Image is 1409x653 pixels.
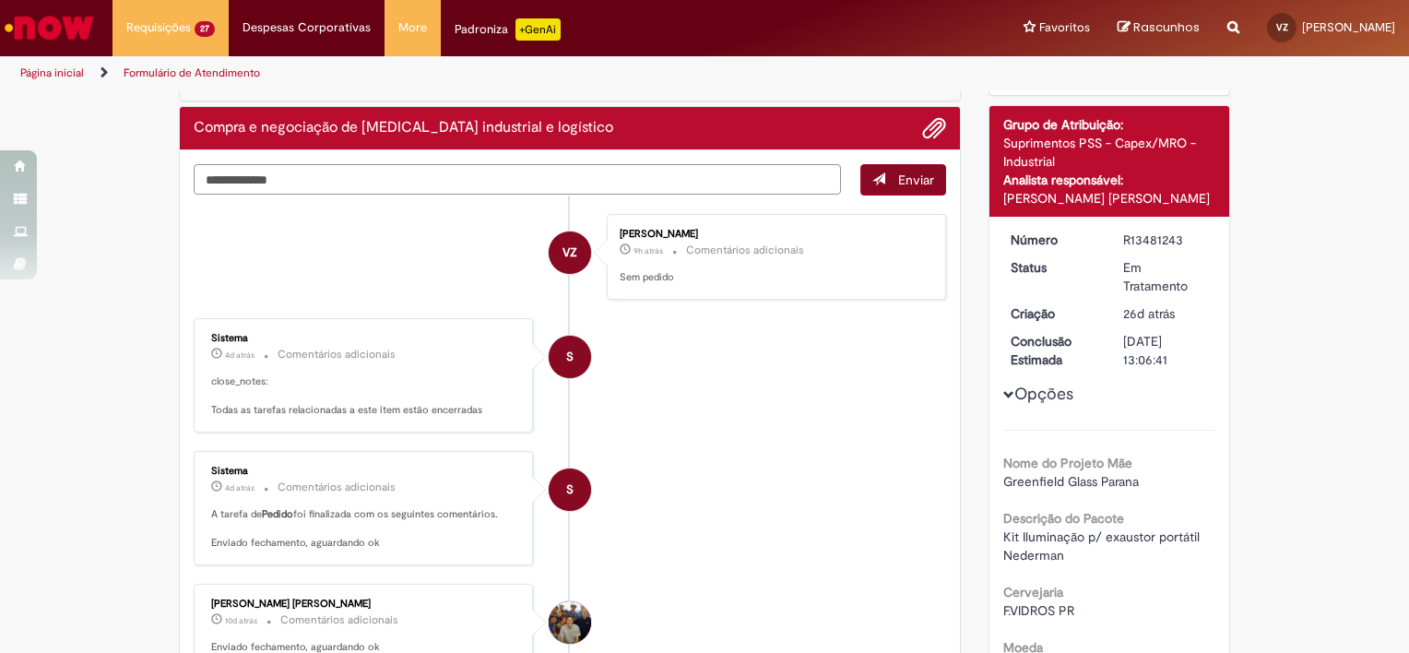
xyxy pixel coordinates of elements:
b: Descrição do Pacote [1003,510,1124,527]
span: Enviar [898,172,934,188]
img: ServiceNow [2,9,97,46]
time: 04/09/2025 14:02:40 [1123,305,1175,322]
small: Comentários adicionais [686,243,804,258]
span: F.VIDROS PR [1003,602,1074,619]
div: Lucas Xavier De Oliveira [549,601,591,644]
dt: Criação [997,304,1110,323]
textarea: Digite sua mensagem aqui... [194,164,841,196]
span: Greenfield Glass Parana [1003,473,1139,490]
span: VZ [1276,21,1288,33]
ul: Trilhas de página [14,56,926,90]
b: Cervejaria [1003,584,1063,600]
span: 27 [195,21,215,37]
div: [PERSON_NAME] [PERSON_NAME] [1003,189,1216,208]
span: Despesas Corporativas [243,18,371,37]
div: 04/09/2025 14:02:40 [1123,304,1209,323]
div: Vinicius Zatta [549,232,591,274]
dt: Status [997,258,1110,277]
div: Suprimentos PSS - Capex/MRO - Industrial [1003,134,1216,171]
time: 26/09/2025 13:56:01 [225,482,255,493]
time: 29/09/2025 08:27:07 [633,245,663,256]
div: Sistema [211,333,518,344]
small: Comentários adicionais [280,612,398,628]
span: Rascunhos [1133,18,1200,36]
time: 26/09/2025 13:56:02 [225,350,255,361]
div: Em Tratamento [1123,258,1209,295]
div: [DATE] 13:06:41 [1123,332,1209,369]
small: Comentários adicionais [278,480,396,495]
button: Enviar [860,164,946,196]
div: System [549,336,591,378]
span: More [398,18,427,37]
div: System [549,469,591,511]
div: Sistema [211,466,518,477]
h2: Compra e negociação de Capex industrial e logístico Histórico de tíquete [194,120,613,137]
p: +GenAi [515,18,561,41]
span: Requisições [126,18,191,37]
div: Analista responsável: [1003,171,1216,189]
button: Adicionar anexos [922,116,946,140]
span: 9h atrás [633,245,663,256]
span: VZ [562,231,577,275]
div: Grupo de Atribuição: [1003,115,1216,134]
small: Comentários adicionais [278,347,396,362]
span: 26d atrás [1123,305,1175,322]
span: Favoritos [1039,18,1090,37]
time: 19/09/2025 22:26:44 [225,615,257,626]
a: Formulário de Atendimento [124,65,260,80]
dt: Número [997,231,1110,249]
a: Página inicial [20,65,84,80]
p: A tarefa de foi finalizada com os seguintes comentários. Enviado fechamento, aguardando ok [211,507,518,551]
span: S [566,468,574,512]
span: S [566,335,574,379]
div: [PERSON_NAME] [620,229,927,240]
a: Rascunhos [1118,19,1200,37]
span: [PERSON_NAME] [1302,19,1395,35]
b: Pedido [262,507,293,521]
span: 10d atrás [225,615,257,626]
span: 4d atrás [225,350,255,361]
b: Nome do Projeto Mãe [1003,455,1132,471]
div: R13481243 [1123,231,1209,249]
p: close_notes: Todas as tarefas relacionadas a este item estão encerradas [211,374,518,418]
div: [PERSON_NAME] [PERSON_NAME] [211,599,518,610]
dt: Conclusão Estimada [997,332,1110,369]
p: Sem pedido [620,270,927,285]
span: 4d atrás [225,482,255,493]
span: Kit Iluminação p/ exaustor portátil Nederman [1003,528,1203,564]
div: Padroniza [455,18,561,41]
